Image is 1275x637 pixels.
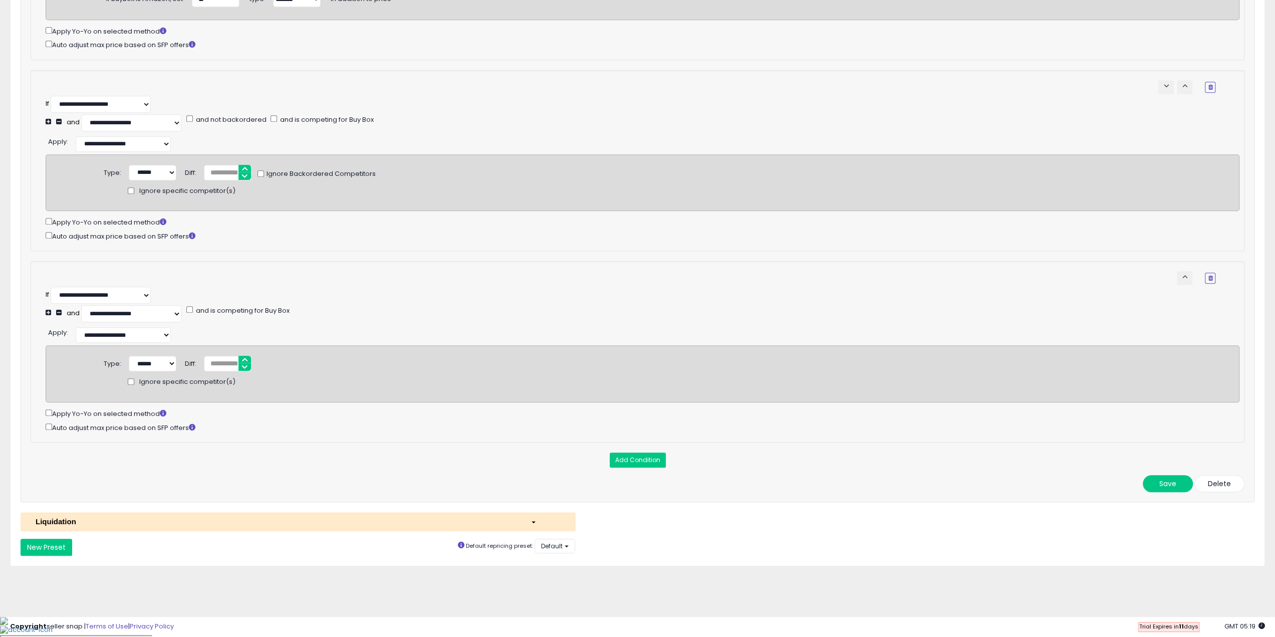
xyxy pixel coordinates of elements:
span: Ignore specific competitor(s) [139,186,235,196]
button: keyboard_arrow_up [1177,80,1192,94]
div: Diff: [185,356,196,369]
span: keyboard_arrow_up [1180,272,1189,282]
span: keyboard_arrow_down [1161,81,1171,91]
button: Delete [1194,475,1244,492]
span: Default [541,542,563,550]
div: Type: [104,356,121,369]
span: and not backordered [194,115,267,124]
div: Auto adjust max price based on SFP offers [46,230,1239,242]
div: Liquidation [28,516,523,527]
span: and is competing for Buy Box [194,306,290,315]
button: Add Condition [610,453,666,468]
button: keyboard_arrow_up [1177,271,1192,285]
button: Liquidation [21,512,576,531]
div: Diff: [185,165,196,178]
span: and is competing for Buy Box [279,115,374,124]
div: Apply Yo-Yo on selected method [46,407,1239,419]
small: Default repricing preset: [466,542,533,550]
i: Remove Condition [1208,84,1212,90]
span: Ignore Backordered Competitors [264,169,376,179]
span: keyboard_arrow_up [1180,81,1189,91]
div: : [48,134,68,147]
span: Apply [48,328,67,337]
div: Apply Yo-Yo on selected method [46,25,1239,37]
div: : [48,325,68,338]
button: Save [1143,475,1193,492]
div: Auto adjust max price based on SFP offers [46,39,1239,50]
span: Ignore specific competitor(s) [139,377,235,387]
i: Remove Condition [1208,275,1212,281]
button: New Preset [21,539,72,556]
button: Default [535,539,575,553]
button: keyboard_arrow_down [1158,80,1174,94]
div: Auto adjust max price based on SFP offers [46,421,1239,433]
div: Apply Yo-Yo on selected method [46,216,1239,228]
span: Apply [48,137,67,146]
div: Type: [104,165,121,178]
